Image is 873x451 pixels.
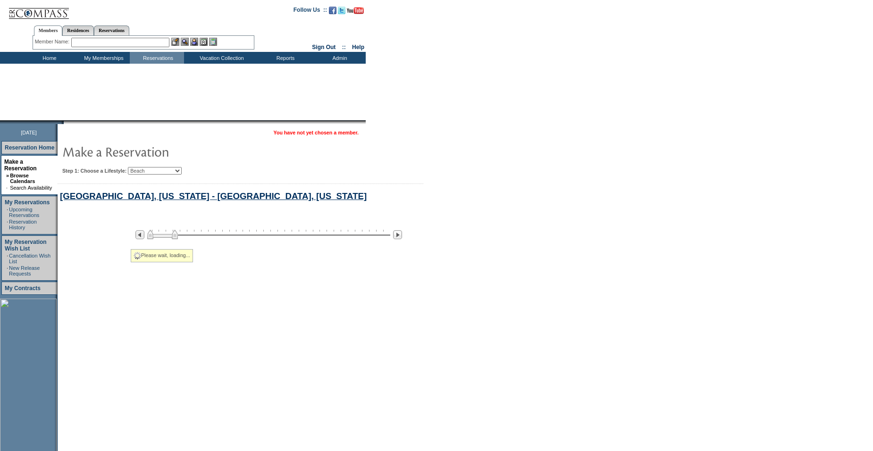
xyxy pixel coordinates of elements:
[5,199,50,206] a: My Reservations
[60,191,367,201] a: [GEOGRAPHIC_DATA], [US_STATE] - [GEOGRAPHIC_DATA], [US_STATE]
[393,230,402,239] img: Next
[184,52,257,64] td: Vacation Collection
[200,38,208,46] img: Reservations
[7,207,8,218] td: ·
[190,38,198,46] img: Impersonate
[9,219,37,230] a: Reservation History
[21,52,76,64] td: Home
[6,185,9,191] td: ·
[338,7,345,14] img: Follow us on Twitter
[347,9,364,15] a: Subscribe to our YouTube Channel
[5,239,47,252] a: My Reservation Wish List
[34,25,63,36] a: Members
[171,38,179,46] img: b_edit.gif
[312,44,336,50] a: Sign Out
[274,130,359,135] span: You have not yet chosen a member.
[134,252,141,259] img: spinner2.gif
[62,168,126,174] b: Step 1: Choose a Lifestyle:
[6,173,9,178] b: »
[62,142,251,161] img: pgTtlMakeReservation.gif
[329,7,336,14] img: Become our fan on Facebook
[21,130,37,135] span: [DATE]
[9,207,39,218] a: Upcoming Reservations
[329,9,336,15] a: Become our fan on Facebook
[35,38,71,46] div: Member Name:
[352,44,364,50] a: Help
[338,9,345,15] a: Follow us on Twitter
[10,185,52,191] a: Search Availability
[347,7,364,14] img: Subscribe to our YouTube Channel
[10,173,35,184] a: Browse Calendars
[76,52,130,64] td: My Memberships
[7,219,8,230] td: ·
[311,52,366,64] td: Admin
[294,6,327,17] td: Follow Us ::
[342,44,346,50] span: ::
[9,253,50,264] a: Cancellation Wish List
[5,285,41,292] a: My Contracts
[135,230,144,239] img: Previous
[4,159,37,172] a: Make a Reservation
[62,25,94,35] a: Residences
[94,25,129,35] a: Reservations
[7,265,8,276] td: ·
[60,120,64,124] img: promoShadowLeftCorner.gif
[5,144,54,151] a: Reservation Home
[64,120,65,124] img: blank.gif
[131,249,193,262] div: Please wait, loading...
[130,52,184,64] td: Reservations
[7,253,8,264] td: ·
[257,52,311,64] td: Reports
[9,265,40,276] a: New Release Requests
[209,38,217,46] img: b_calculator.gif
[181,38,189,46] img: View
